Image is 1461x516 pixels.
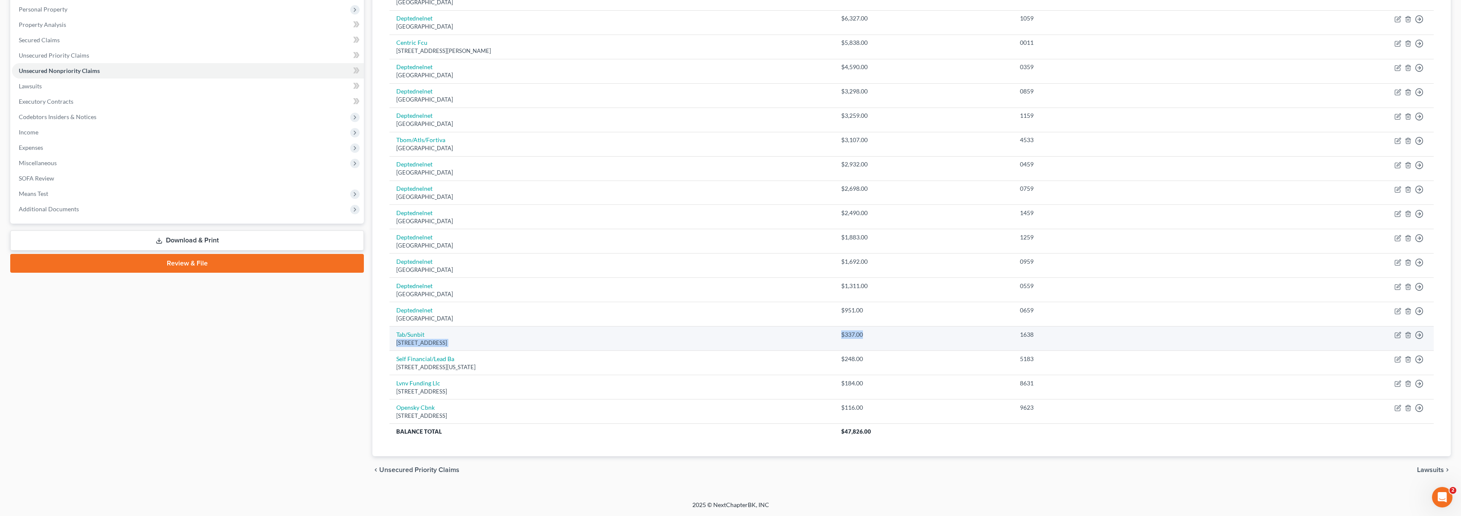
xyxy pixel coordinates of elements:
[12,171,364,186] a: SOFA Review
[1432,487,1452,507] iframe: Intercom live chat
[1020,209,1237,217] div: 1459
[19,6,67,13] span: Personal Property
[396,63,433,70] a: Deptednelnet
[19,67,100,74] span: Unsecured Nonpriority Claims
[396,412,828,420] div: [STREET_ADDRESS]
[1020,355,1237,363] div: 5183
[372,466,379,473] i: chevron_left
[396,258,433,265] a: Deptednelnet
[10,254,364,273] a: Review & File
[396,15,433,22] a: Deptednelnet
[396,242,828,250] div: [GEOGRAPHIC_DATA]
[1020,257,1237,266] div: 0959
[396,233,433,241] a: Deptednelnet
[396,144,828,152] div: [GEOGRAPHIC_DATA]
[396,315,828,323] div: [GEOGRAPHIC_DATA]
[841,160,1006,169] div: $2,932.00
[1020,111,1237,120] div: 1159
[841,330,1006,339] div: $337.00
[396,331,424,338] a: Tab/Sunbit
[1020,63,1237,71] div: 0359
[841,355,1006,363] div: $248.00
[396,379,440,387] a: Lvnv Funding Llc
[396,290,828,298] div: [GEOGRAPHIC_DATA]
[396,185,433,192] a: Deptednelnet
[841,14,1006,23] div: $6,327.00
[841,306,1006,315] div: $951.00
[1020,160,1237,169] div: 0459
[396,209,433,216] a: Deptednelnet
[396,266,828,274] div: [GEOGRAPHIC_DATA]
[19,21,66,28] span: Property Analysis
[396,404,435,411] a: Opensky Cbnk
[1020,306,1237,315] div: 0659
[396,339,828,347] div: [STREET_ADDRESS]
[12,48,364,63] a: Unsecured Priority Claims
[396,39,427,46] a: Centric Fcu
[396,355,454,362] a: Self Financial/Lead Ba
[1020,330,1237,339] div: 1638
[1444,466,1451,473] i: chevron_right
[841,428,871,435] span: $47,826.00
[1417,466,1444,473] span: Lawsuits
[19,128,38,136] span: Income
[396,306,433,314] a: Deptednelnet
[19,205,79,213] span: Additional Documents
[396,71,828,79] div: [GEOGRAPHIC_DATA]
[379,466,459,473] span: Unsecured Priority Claims
[396,160,433,168] a: Deptednelnet
[396,87,433,95] a: Deptednelnet
[841,111,1006,120] div: $3,259.00
[841,257,1006,266] div: $1,692.00
[389,424,834,439] th: Balance Total
[396,112,433,119] a: Deptednelnet
[396,169,828,177] div: [GEOGRAPHIC_DATA]
[19,159,57,166] span: Miscellaneous
[1020,379,1237,388] div: 8631
[12,94,364,109] a: Executory Contracts
[19,175,54,182] span: SOFA Review
[1020,136,1237,144] div: 4533
[12,32,364,48] a: Secured Claims
[19,144,43,151] span: Expenses
[10,230,364,251] a: Download & Print
[396,363,828,371] div: [STREET_ADDRESS][US_STATE]
[1020,282,1237,290] div: 0559
[19,82,42,90] span: Lawsuits
[12,79,364,94] a: Lawsuits
[1020,184,1237,193] div: 0759
[19,52,89,59] span: Unsecured Priority Claims
[841,379,1006,388] div: $184.00
[1449,487,1456,494] span: 2
[841,63,1006,71] div: $4,590.00
[1020,403,1237,412] div: 9623
[396,96,828,104] div: [GEOGRAPHIC_DATA]
[396,388,828,396] div: [STREET_ADDRESS]
[396,23,828,31] div: [GEOGRAPHIC_DATA]
[19,98,73,105] span: Executory Contracts
[396,47,828,55] div: [STREET_ADDRESS][PERSON_NAME]
[841,209,1006,217] div: $2,490.00
[12,63,364,79] a: Unsecured Nonpriority Claims
[396,282,433,289] a: Deptednelnet
[841,184,1006,193] div: $2,698.00
[396,136,445,143] a: Tbom/Atls/Fortiva
[396,217,828,225] div: [GEOGRAPHIC_DATA]
[841,282,1006,290] div: $1,311.00
[841,403,1006,412] div: $116.00
[841,233,1006,242] div: $1,883.00
[841,38,1006,47] div: $5,838.00
[396,120,828,128] div: [GEOGRAPHIC_DATA]
[19,36,60,44] span: Secured Claims
[488,501,974,516] div: 2025 © NextChapterBK, INC
[1020,38,1237,47] div: 0011
[372,466,459,473] button: chevron_left Unsecured Priority Claims
[396,193,828,201] div: [GEOGRAPHIC_DATA]
[19,113,96,120] span: Codebtors Insiders & Notices
[841,87,1006,96] div: $3,298.00
[19,190,48,197] span: Means Test
[1417,466,1451,473] button: Lawsuits chevron_right
[1020,14,1237,23] div: 1059
[1020,87,1237,96] div: 0859
[12,17,364,32] a: Property Analysis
